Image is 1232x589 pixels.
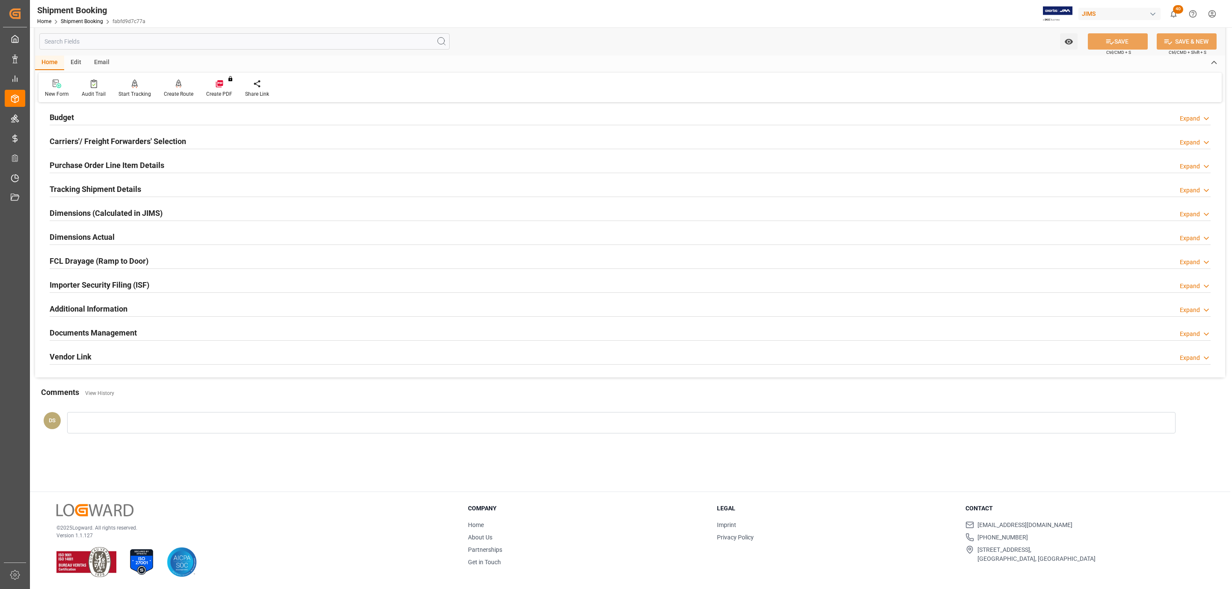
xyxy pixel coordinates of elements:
[245,90,269,98] div: Share Link
[717,534,754,541] a: Privacy Policy
[56,504,133,516] img: Logward Logo
[468,534,492,541] a: About Us
[37,18,51,24] a: Home
[50,279,149,291] h2: Importer Security Filing (ISF)
[1164,4,1183,24] button: show 40 new notifications
[717,521,736,528] a: Imprint
[50,159,164,171] h2: Purchase Order Line Item Details
[164,90,193,98] div: Create Route
[468,504,706,513] h3: Company
[1180,234,1200,243] div: Expand
[1078,6,1164,22] button: JIMS
[1088,33,1148,50] button: SAVE
[1078,8,1161,20] div: JIMS
[56,524,447,532] p: © 2025 Logward. All rights reserved.
[64,56,88,70] div: Edit
[1043,6,1072,21] img: Exertis%20JAM%20-%20Email%20Logo.jpg_1722504956.jpg
[127,547,157,577] img: ISO 27001 Certification
[39,33,450,50] input: Search Fields
[468,546,502,553] a: Partnerships
[50,231,115,243] h2: Dimensions Actual
[82,90,106,98] div: Audit Trail
[50,112,74,123] h2: Budget
[1180,138,1200,147] div: Expand
[50,135,186,147] h2: Carriers'/ Freight Forwarders' Selection
[49,417,56,424] span: DS
[56,532,447,539] p: Version 1.1.127
[1173,5,1183,14] span: 40
[468,559,501,565] a: Get in Touch
[717,504,955,513] h3: Legal
[35,56,64,70] div: Home
[37,4,145,17] div: Shipment Booking
[45,90,69,98] div: New Form
[1180,330,1200,339] div: Expand
[50,351,92,362] h2: Vendor Link
[88,56,116,70] div: Email
[977,521,1072,530] span: [EMAIL_ADDRESS][DOMAIN_NAME]
[468,521,484,528] a: Home
[1106,49,1131,56] span: Ctrl/CMD + S
[1183,4,1202,24] button: Help Center
[1180,114,1200,123] div: Expand
[1180,353,1200,362] div: Expand
[50,303,127,315] h2: Additional Information
[41,386,79,398] h2: Comments
[1060,33,1078,50] button: open menu
[61,18,103,24] a: Shipment Booking
[1180,258,1200,267] div: Expand
[1180,162,1200,171] div: Expand
[50,183,141,195] h2: Tracking Shipment Details
[56,547,116,577] img: ISO 9001 & ISO 14001 Certification
[1180,186,1200,195] div: Expand
[965,504,1204,513] h3: Contact
[1169,49,1206,56] span: Ctrl/CMD + Shift + S
[167,547,197,577] img: AICPA SOC
[977,533,1028,542] span: [PHONE_NUMBER]
[977,545,1096,563] span: [STREET_ADDRESS], [GEOGRAPHIC_DATA], [GEOGRAPHIC_DATA]
[1180,210,1200,219] div: Expand
[85,390,114,396] a: View History
[1180,282,1200,291] div: Expand
[50,255,148,267] h2: FCL Drayage (Ramp to Door)
[50,327,137,339] h2: Documents Management
[50,207,163,219] h2: Dimensions (Calculated in JIMS)
[1180,306,1200,315] div: Expand
[118,90,151,98] div: Start Tracking
[1157,33,1217,50] button: SAVE & NEW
